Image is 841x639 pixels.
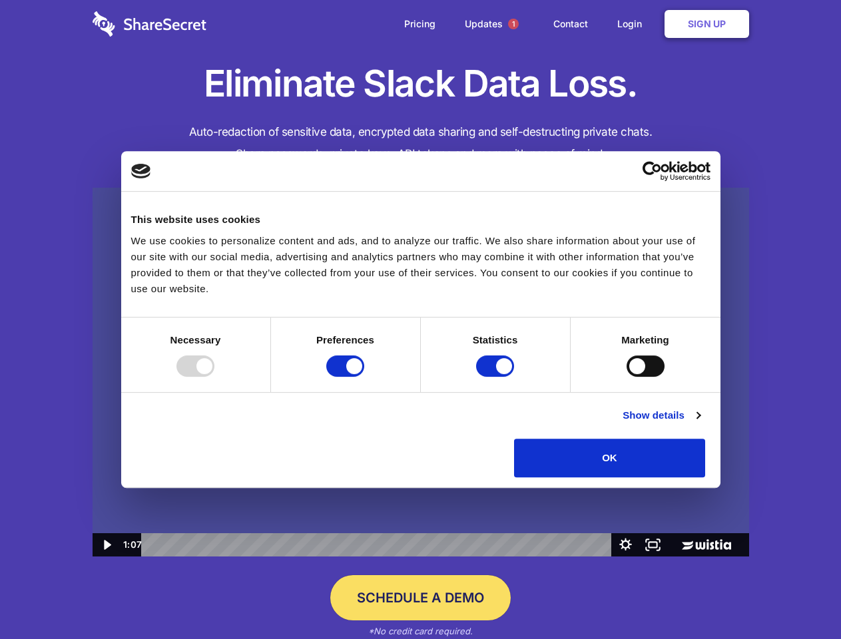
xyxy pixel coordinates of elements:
button: OK [514,439,705,477]
button: Fullscreen [639,533,667,556]
a: Show details [623,407,700,423]
a: Wistia Logo -- Learn More [667,533,748,556]
div: Playbar [152,533,605,556]
strong: Necessary [170,334,221,345]
a: Usercentrics Cookiebot - opens in a new window [594,161,710,181]
button: Show settings menu [612,533,639,556]
img: logo [131,164,151,178]
button: Play Video [93,533,120,556]
img: Sharesecret [93,188,749,557]
h4: Auto-redaction of sensitive data, encrypted data sharing and self-destructing private chats. Shar... [93,121,749,165]
img: logo-wordmark-white-trans-d4663122ce5f474addd5e946df7df03e33cb6a1c49d2221995e7729f52c070b2.svg [93,11,206,37]
a: Login [604,3,662,45]
div: We use cookies to personalize content and ads, and to analyze our traffic. We also share informat... [131,233,710,297]
a: Contact [540,3,601,45]
div: This website uses cookies [131,212,710,228]
em: *No credit card required. [368,626,473,636]
strong: Marketing [621,334,669,345]
strong: Statistics [473,334,518,345]
strong: Preferences [316,334,374,345]
a: Pricing [391,3,449,45]
span: 1 [508,19,519,29]
a: Schedule a Demo [330,575,511,620]
h1: Eliminate Slack Data Loss. [93,60,749,108]
a: Sign Up [665,10,749,38]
